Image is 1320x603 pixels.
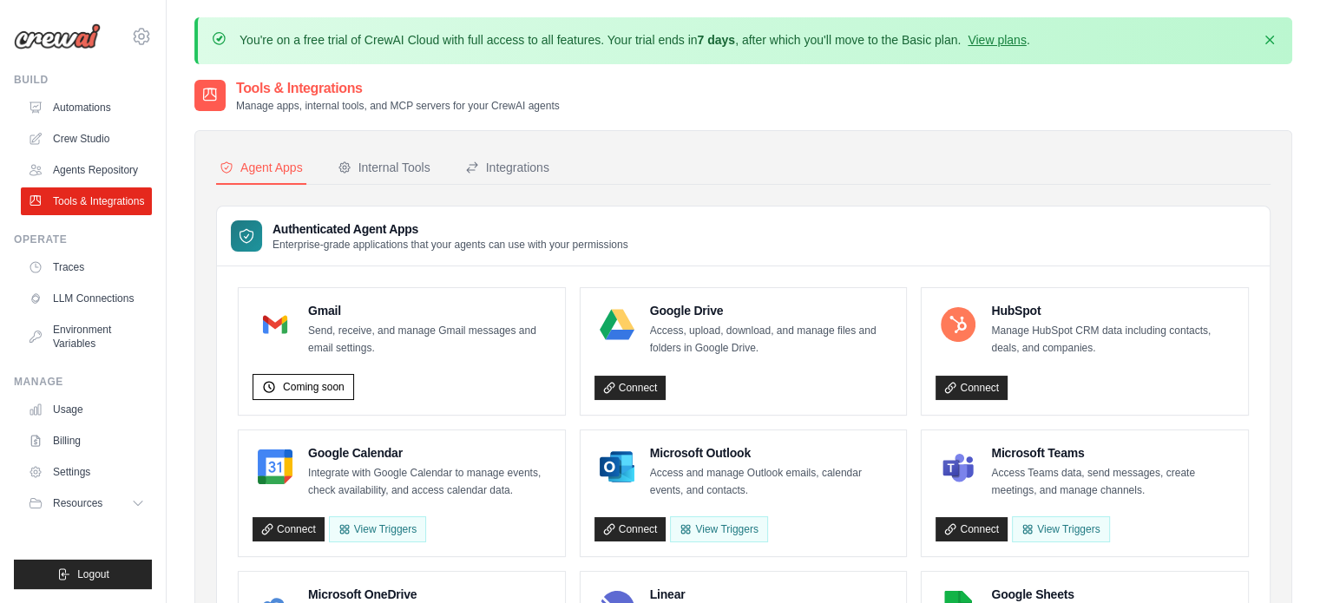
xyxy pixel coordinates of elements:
[941,449,975,484] img: Microsoft Teams Logo
[650,323,893,357] p: Access, upload, download, and manage files and folders in Google Drive.
[594,376,667,400] a: Connect
[21,187,152,215] a: Tools & Integrations
[991,444,1234,462] h4: Microsoft Teams
[14,233,152,246] div: Operate
[308,586,551,603] h4: Microsoft OneDrive
[258,449,292,484] img: Google Calendar Logo
[991,465,1234,499] p: Access Teams data, send messages, create meetings, and manage channels.
[53,496,102,510] span: Resources
[21,125,152,153] a: Crew Studio
[308,465,551,499] p: Integrate with Google Calendar to manage events, check availability, and access calendar data.
[236,99,560,113] p: Manage apps, internal tools, and MCP servers for your CrewAI agents
[273,220,628,238] h3: Authenticated Agent Apps
[253,517,325,541] a: Connect
[21,396,152,423] a: Usage
[650,465,893,499] p: Access and manage Outlook emails, calendar events, and contacts.
[991,323,1234,357] p: Manage HubSpot CRM data including contacts, deals, and companies.
[1012,516,1109,542] : View Triggers
[21,316,152,357] a: Environment Variables
[462,152,553,185] button: Integrations
[465,159,549,176] div: Integrations
[236,78,560,99] h2: Tools & Integrations
[991,586,1234,603] h4: Google Sheets
[941,307,975,342] img: HubSpot Logo
[240,31,1030,49] p: You're on a free trial of CrewAI Cloud with full access to all features. Your trial ends in , aft...
[21,427,152,455] a: Billing
[968,33,1026,47] a: View plans
[21,285,152,312] a: LLM Connections
[21,94,152,121] a: Automations
[650,302,893,319] h4: Google Drive
[308,444,551,462] h4: Google Calendar
[14,23,101,49] img: Logo
[670,516,767,542] : View Triggers
[14,560,152,589] button: Logout
[338,159,430,176] div: Internal Tools
[273,238,628,252] p: Enterprise-grade applications that your agents can use with your permissions
[600,307,634,342] img: Google Drive Logo
[936,376,1008,400] a: Connect
[650,586,893,603] h4: Linear
[650,444,893,462] h4: Microsoft Outlook
[21,458,152,486] a: Settings
[329,516,426,542] button: View Triggers
[697,33,735,47] strong: 7 days
[77,567,109,581] span: Logout
[600,449,634,484] img: Microsoft Outlook Logo
[21,253,152,281] a: Traces
[283,380,345,394] span: Coming soon
[334,152,434,185] button: Internal Tools
[21,156,152,184] a: Agents Repository
[14,73,152,87] div: Build
[14,375,152,389] div: Manage
[991,302,1234,319] h4: HubSpot
[258,307,292,342] img: Gmail Logo
[220,159,303,176] div: Agent Apps
[308,323,551,357] p: Send, receive, and manage Gmail messages and email settings.
[308,302,551,319] h4: Gmail
[936,517,1008,541] a: Connect
[216,152,306,185] button: Agent Apps
[594,517,667,541] a: Connect
[21,489,152,517] button: Resources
